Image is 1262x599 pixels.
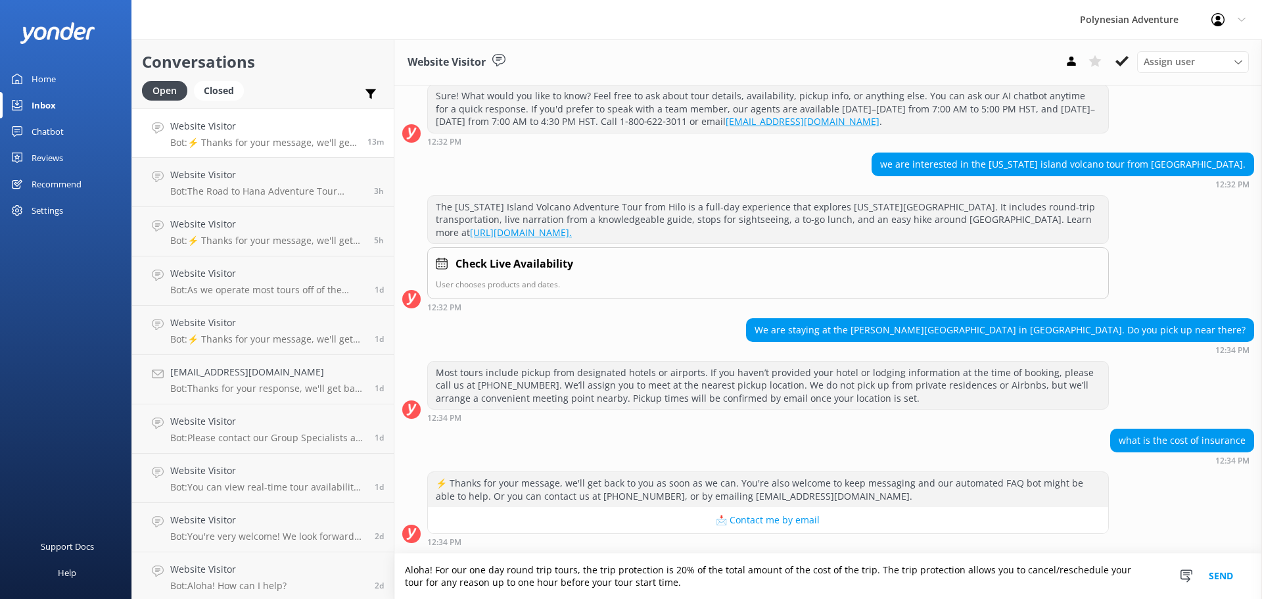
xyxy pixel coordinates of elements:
div: Aug 31 2025 12:32pm (UTC -10:00) Pacific/Honolulu [427,137,1109,146]
p: Bot: ⚡ Thanks for your message, we'll get back to you as soon as we can. You're also welcome to k... [170,137,358,149]
strong: 12:34 PM [427,414,461,422]
div: Aug 31 2025 12:34pm (UTC -10:00) Pacific/Honolulu [427,413,1109,422]
strong: 12:34 PM [427,539,461,546]
div: Closed [194,81,244,101]
div: Aug 31 2025 12:32pm (UTC -10:00) Pacific/Honolulu [427,302,1109,312]
h4: Website Visitor [170,562,287,577]
p: Bot: ⚡ Thanks for your message, we'll get back to you as soon as we can. You're also welcome to k... [170,333,365,345]
strong: 12:32 PM [427,138,461,146]
textarea: Aloha! For our one day round trip tours, the trip protection is 20% of the total amount of the co... [394,554,1262,599]
button: Send [1196,554,1246,599]
span: Aug 31 2025 07:24am (UTC -10:00) Pacific/Honolulu [374,235,384,246]
p: User chooses products and dates. [436,278,1100,291]
strong: 12:34 PM [1215,457,1250,465]
div: Most tours include pickup from designated hotels or airports. If you haven’t provided your hotel ... [428,362,1108,410]
a: [EMAIL_ADDRESS][DOMAIN_NAME]Bot:Thanks for your response, we'll get back to you as soon as we can... [132,355,394,404]
div: Aug 31 2025 12:34pm (UTC -10:00) Pacific/Honolulu [1110,456,1254,465]
h4: Website Visitor [170,414,365,429]
div: Recommend [32,171,82,197]
div: Open [142,81,187,101]
div: what is the cost of insurance [1111,429,1253,452]
a: Website VisitorBot:The Road to Hana Adventure Tour includes scenic stops, waterfalls, and coastal... [132,158,394,207]
p: Bot: Aloha! How can I help? [170,580,287,592]
div: Aug 31 2025 12:34pm (UTC -10:00) Pacific/Honolulu [746,345,1254,354]
p: Bot: Please contact our Group Specialists at [PHONE_NUMBER] or request a custom quote at [DOMAIN_... [170,432,365,444]
h4: Website Visitor [170,217,364,231]
img: yonder-white-logo.png [20,22,95,44]
span: Aug 29 2025 07:56pm (UTC -10:00) Pacific/Honolulu [375,432,384,443]
p: Bot: You're very welcome! We look forward to seeing you on a Polynesian Adventure. [170,531,365,542]
p: Bot: As we operate most tours off of the cruise lines, we recommend you contact your shore excurs... [170,284,365,296]
h4: Website Visitor [170,266,365,281]
div: The [US_STATE] Island Volcano Adventure Tour from Hilo is a full-day experience that explores [US... [428,196,1108,244]
span: Aug 29 2025 07:23pm (UTC -10:00) Pacific/Honolulu [375,481,384,492]
span: Aug 29 2025 01:46am (UTC -10:00) Pacific/Honolulu [375,580,384,591]
h4: Website Visitor [170,119,358,133]
a: Closed [194,83,250,97]
a: Website VisitorBot:As we operate most tours off of the cruise lines, we recommend you contact you... [132,256,394,306]
div: Support Docs [41,533,94,560]
span: Aug 29 2025 10:53am (UTC -10:00) Pacific/Honolulu [375,531,384,542]
h4: Website Visitor [170,464,365,478]
span: Aug 30 2025 12:45pm (UTC -10:00) Pacific/Honolulu [375,284,384,295]
strong: 12:32 PM [427,304,461,312]
a: Website VisitorBot:Please contact our Group Specialists at [PHONE_NUMBER] or request a custom quo... [132,404,394,454]
span: Aug 31 2025 12:34pm (UTC -10:00) Pacific/Honolulu [367,136,384,147]
p: Bot: Thanks for your response, we'll get back to you as soon as we can during opening hours. [170,383,365,395]
a: Website VisitorBot:You can view real-time tour availability and book your Polynesian Adventure on... [132,454,394,503]
div: Help [58,560,76,586]
div: Settings [32,197,63,224]
a: Open [142,83,194,97]
div: Aug 31 2025 12:34pm (UTC -10:00) Pacific/Honolulu [427,537,1109,546]
p: Bot: You can view real-time tour availability and book your Polynesian Adventure online at [URL][... [170,481,365,493]
strong: 12:32 PM [1215,181,1250,189]
div: Home [32,66,56,92]
a: Website VisitorBot:You're very welcome! We look forward to seeing you on a Polynesian Adventure.2d [132,503,394,552]
h3: Website Visitor [408,54,486,71]
div: Sure! What would you like to know? Feel free to ask about tour details, availability, pickup info... [428,85,1108,133]
span: Aug 31 2025 09:12am (UTC -10:00) Pacific/Honolulu [374,185,384,197]
h4: Website Visitor [170,513,365,527]
div: we are interested in the [US_STATE] island volcano tour from [GEOGRAPHIC_DATA]. [872,153,1253,176]
a: Website VisitorBot:⚡ Thanks for your message, we'll get back to you as soon as we can. You're als... [132,306,394,355]
div: Aug 31 2025 12:32pm (UTC -10:00) Pacific/Honolulu [872,180,1254,189]
strong: 12:34 PM [1215,347,1250,354]
h4: Website Visitor [170,168,364,182]
h2: Conversations [142,49,384,74]
h4: Check Live Availability [456,256,573,273]
a: [EMAIL_ADDRESS][DOMAIN_NAME] [726,115,879,128]
h4: Website Visitor [170,316,365,330]
button: 📩 Contact me by email [428,507,1108,533]
div: We are staying at the [PERSON_NAME][GEOGRAPHIC_DATA] in [GEOGRAPHIC_DATA]. Do you pick up near th... [747,319,1253,341]
span: Assign user [1144,55,1195,69]
div: Chatbot [32,118,64,145]
span: Aug 30 2025 04:01am (UTC -10:00) Pacific/Honolulu [375,383,384,394]
p: Bot: ⚡ Thanks for your message, we'll get back to you as soon as we can. You're also welcome to k... [170,235,364,247]
span: Aug 30 2025 08:34am (UTC -10:00) Pacific/Honolulu [375,333,384,345]
div: Inbox [32,92,56,118]
p: Bot: The Road to Hana Adventure Tour includes scenic stops, waterfalls, and coastal wonders, but ... [170,185,364,197]
a: [URL][DOMAIN_NAME]. [470,226,572,239]
div: ⚡ Thanks for your message, we'll get back to you as soon as we can. You're also welcome to keep m... [428,472,1108,507]
a: Website VisitorBot:⚡ Thanks for your message, we'll get back to you as soon as we can. You're als... [132,108,394,158]
h4: [EMAIL_ADDRESS][DOMAIN_NAME] [170,365,365,379]
a: Website VisitorBot:⚡ Thanks for your message, we'll get back to you as soon as we can. You're als... [132,207,394,256]
div: Assign User [1137,51,1249,72]
div: Reviews [32,145,63,171]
